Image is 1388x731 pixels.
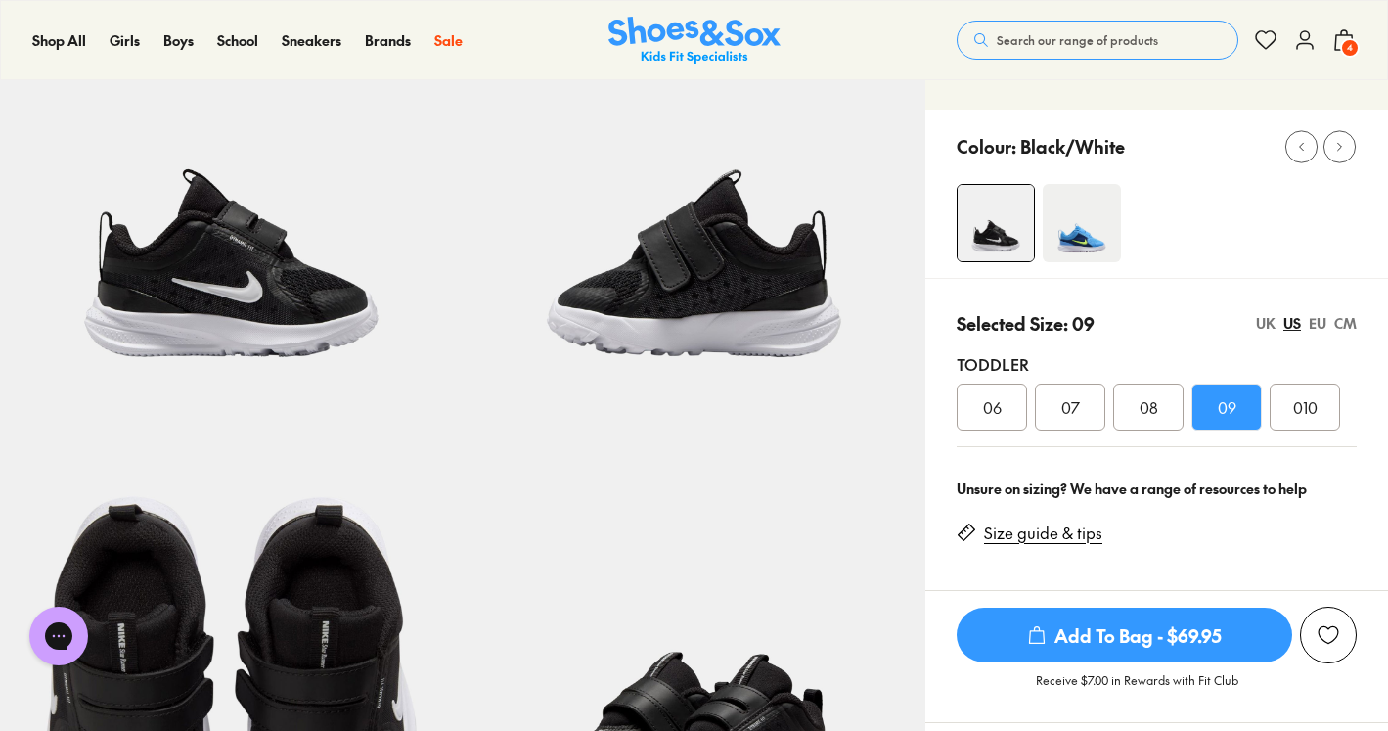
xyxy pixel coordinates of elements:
[282,30,341,51] a: Sneakers
[217,30,258,51] a: School
[608,17,781,65] img: SNS_Logo_Responsive.svg
[1309,313,1326,334] div: EU
[110,30,140,50] span: Girls
[957,608,1292,662] span: Add To Bag - $69.95
[997,31,1158,49] span: Search our range of products
[1283,313,1301,334] div: US
[1334,313,1357,334] div: CM
[957,607,1292,663] button: Add To Bag - $69.95
[1300,607,1357,663] button: Add to Wishlist
[434,30,463,50] span: Sale
[365,30,411,50] span: Brands
[1256,313,1276,334] div: UK
[957,479,1357,499] div: Unsure on sizing? We have a range of resources to help
[608,17,781,65] a: Shoes & Sox
[1332,19,1356,62] button: 4
[434,30,463,51] a: Sale
[957,352,1357,376] div: Toddler
[1020,133,1125,160] p: Black/White
[1293,395,1318,419] span: 010
[983,395,1002,419] span: 06
[163,30,194,50] span: Boys
[20,600,98,672] iframe: Gorgias live chat messenger
[1218,395,1236,419] span: 09
[958,185,1034,261] img: 4-552140_1
[1043,184,1121,262] img: Star Runner 5 Inf B University Blue/Volt
[110,30,140,51] a: Girls
[1036,671,1238,707] p: Receive $7.00 in Rewards with Fit Club
[984,523,1102,544] a: Size guide & tips
[365,30,411,51] a: Brands
[32,30,86,51] a: Shop All
[1140,395,1158,419] span: 08
[1340,38,1360,58] span: 4
[32,30,86,50] span: Shop All
[1061,395,1080,419] span: 07
[163,30,194,51] a: Boys
[282,30,341,50] span: Sneakers
[957,310,1095,337] p: Selected Size: 09
[957,133,1016,160] p: Colour:
[217,30,258,50] span: School
[957,21,1238,60] button: Search our range of products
